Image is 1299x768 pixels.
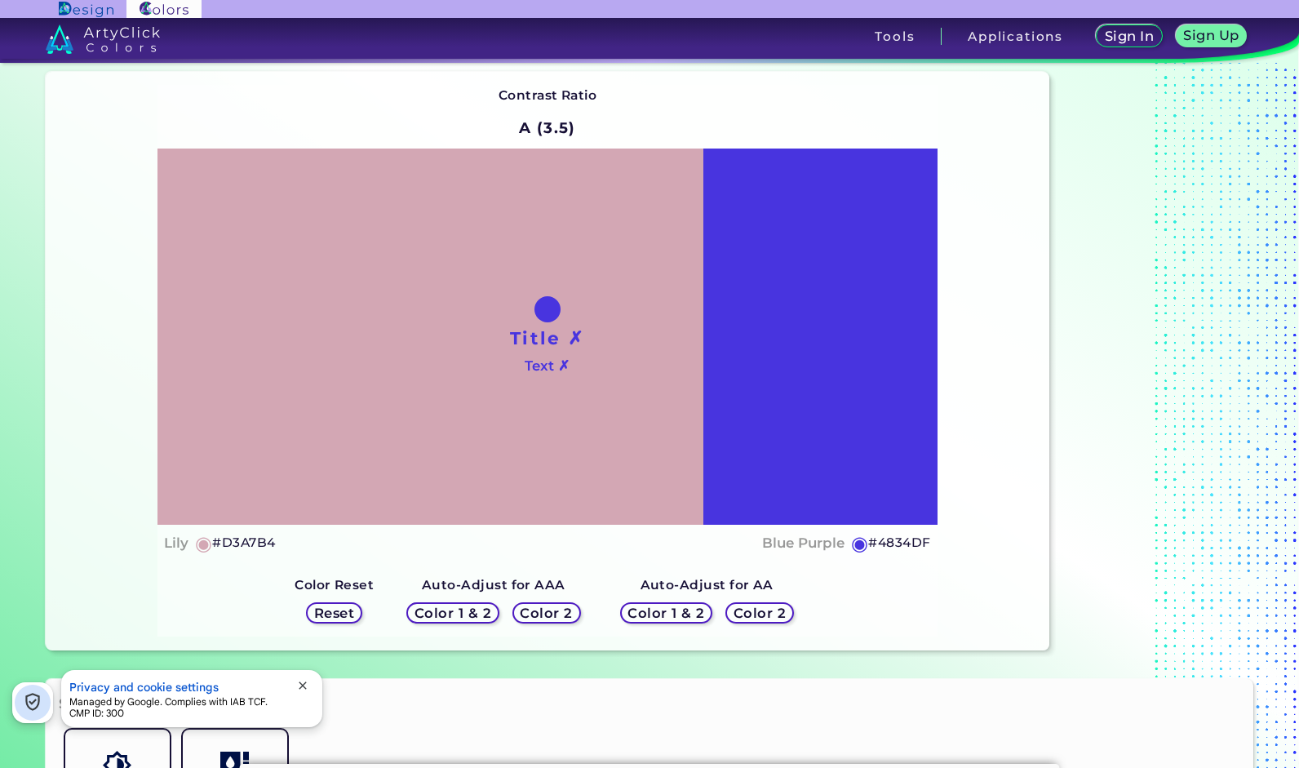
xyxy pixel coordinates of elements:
[164,531,188,555] h4: Lily
[59,2,113,17] img: ArtyClick Design logo
[295,577,374,593] strong: Color Reset
[736,607,783,619] h5: Color 2
[419,607,488,619] h5: Color 1 & 2
[968,30,1063,42] h3: Applications
[875,30,915,42] h3: Tools
[851,534,869,553] h5: ◉
[1099,26,1159,47] a: Sign In
[1186,29,1237,42] h5: Sign Up
[762,531,845,555] h4: Blue Purple
[316,607,352,619] h5: Reset
[632,607,701,619] h5: Color 1 & 2
[46,24,161,54] img: logo_artyclick_colors_white.svg
[512,109,583,145] h2: A (3.5)
[499,87,597,103] strong: Contrast Ratio
[525,354,570,378] h4: Text ✗
[195,534,213,553] h5: ◉
[1107,30,1151,42] h5: Sign In
[868,532,930,553] h5: #4834DF
[422,577,565,593] strong: Auto-Adjust for AAA
[59,695,158,714] h3: Similar Tools
[1179,26,1244,47] a: Sign Up
[523,607,570,619] h5: Color 2
[510,326,585,350] h1: Title ✗
[212,532,275,553] h5: #D3A7B4
[641,577,774,593] strong: Auto-Adjust for AA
